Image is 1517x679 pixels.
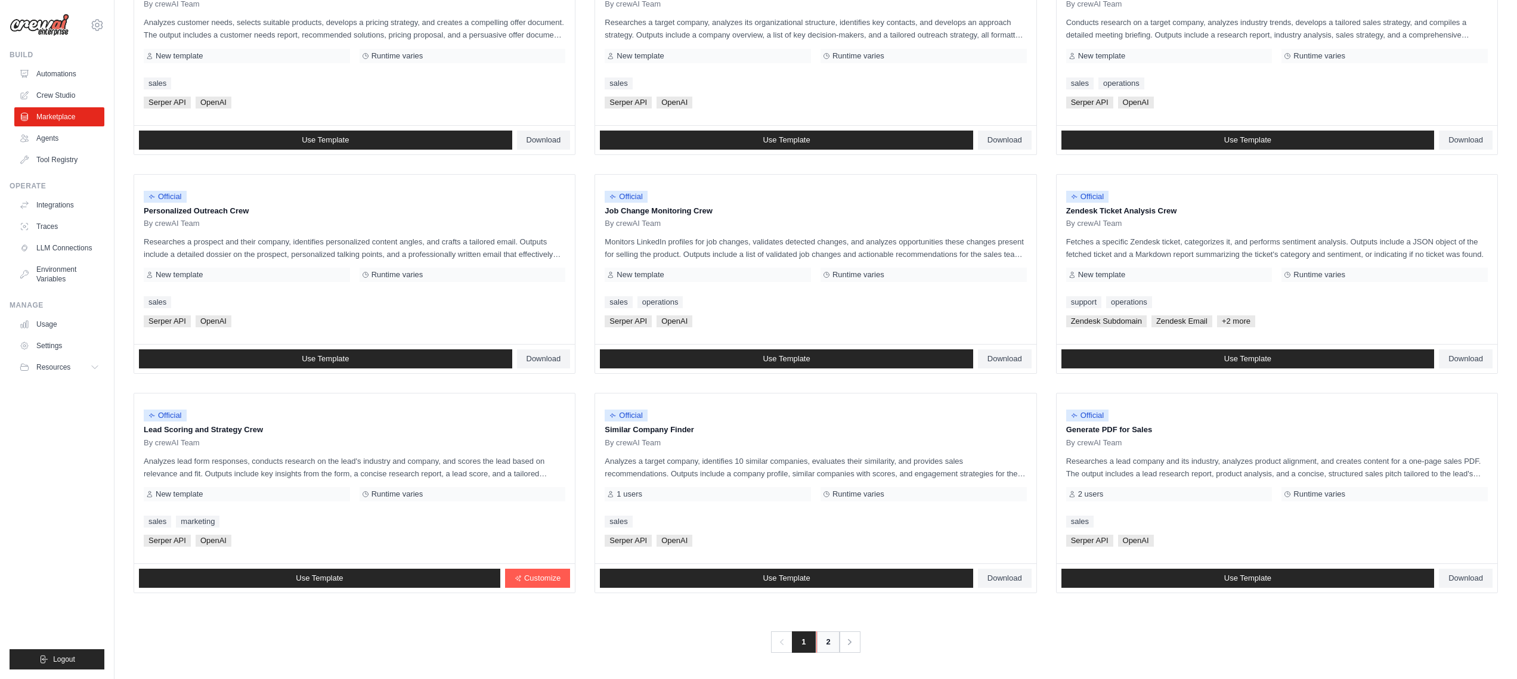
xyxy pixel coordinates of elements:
[10,50,104,60] div: Build
[144,424,565,436] p: Lead Scoring and Strategy Crew
[144,191,187,203] span: Official
[1448,573,1483,583] span: Download
[14,129,104,148] a: Agents
[1151,315,1212,327] span: Zendesk Email
[36,362,70,372] span: Resources
[524,573,561,583] span: Customize
[53,655,75,664] span: Logout
[144,535,191,547] span: Serper API
[517,131,571,150] a: Download
[144,438,200,448] span: By crewAI Team
[371,51,423,61] span: Runtime varies
[14,196,104,215] a: Integrations
[1066,77,1094,89] a: sales
[1224,135,1271,145] span: Use Template
[600,131,973,150] a: Use Template
[1066,410,1109,421] span: Official
[196,97,231,108] span: OpenAI
[527,135,561,145] span: Download
[10,649,104,669] button: Logout
[617,270,664,280] span: New template
[657,97,692,108] span: OpenAI
[139,569,500,588] a: Use Template
[10,300,104,310] div: Manage
[605,410,648,421] span: Official
[1224,573,1271,583] span: Use Template
[617,489,642,499] span: 1 users
[14,150,104,169] a: Tool Registry
[14,217,104,236] a: Traces
[14,64,104,83] a: Automations
[605,516,632,528] a: sales
[605,191,648,203] span: Official
[605,424,1026,436] p: Similar Company Finder
[1066,438,1122,448] span: By crewAI Team
[144,296,171,308] a: sales
[1293,489,1345,499] span: Runtime varies
[176,516,219,528] a: marketing
[605,438,661,448] span: By crewAI Team
[605,77,632,89] a: sales
[1061,131,1435,150] a: Use Template
[139,349,512,368] a: Use Template
[605,205,1026,217] p: Job Change Monitoring Crew
[832,489,884,499] span: Runtime varies
[763,573,810,583] span: Use Template
[144,516,171,528] a: sales
[144,235,565,261] p: Researches a prospect and their company, identifies personalized content angles, and crafts a tai...
[144,97,191,108] span: Serper API
[1439,569,1493,588] a: Download
[1066,535,1113,547] span: Serper API
[196,535,231,547] span: OpenAI
[1066,205,1488,217] p: Zendesk Ticket Analysis Crew
[14,315,104,334] a: Usage
[1066,235,1488,261] p: Fetches a specific Zendesk ticket, categorizes it, and performs sentiment analysis. Outputs inclu...
[517,349,571,368] a: Download
[14,358,104,377] button: Resources
[144,219,200,228] span: By crewAI Team
[1118,535,1154,547] span: OpenAI
[1448,135,1483,145] span: Download
[10,181,104,191] div: Operate
[1066,16,1488,41] p: Conducts research on a target company, analyzes industry trends, develops a tailored sales strate...
[1066,296,1101,308] a: support
[1066,516,1094,528] a: sales
[14,86,104,105] a: Crew Studio
[657,535,692,547] span: OpenAI
[1439,131,1493,150] a: Download
[792,631,815,653] span: 1
[1061,349,1435,368] a: Use Template
[196,315,231,327] span: OpenAI
[1293,270,1345,280] span: Runtime varies
[771,631,860,653] nav: Pagination
[987,354,1022,364] span: Download
[1066,424,1488,436] p: Generate PDF for Sales
[763,354,810,364] span: Use Template
[605,16,1026,41] p: Researches a target company, analyzes its organizational structure, identifies key contacts, and ...
[302,354,349,364] span: Use Template
[832,270,884,280] span: Runtime varies
[978,349,1032,368] a: Download
[505,569,570,588] a: Customize
[978,131,1032,150] a: Download
[1439,349,1493,368] a: Download
[1118,97,1154,108] span: OpenAI
[637,296,683,308] a: operations
[987,135,1022,145] span: Download
[816,631,840,653] a: 2
[978,569,1032,588] a: Download
[1066,97,1113,108] span: Serper API
[657,315,692,327] span: OpenAI
[1078,51,1125,61] span: New template
[144,205,565,217] p: Personalized Outreach Crew
[1066,191,1109,203] span: Official
[605,296,632,308] a: sales
[296,573,343,583] span: Use Template
[605,219,661,228] span: By crewAI Team
[605,535,652,547] span: Serper API
[832,51,884,61] span: Runtime varies
[605,235,1026,261] p: Monitors LinkedIn profiles for job changes, validates detected changes, and analyzes opportunitie...
[371,489,423,499] span: Runtime varies
[144,455,565,480] p: Analyzes lead form responses, conducts research on the lead's industry and company, and scores th...
[139,131,512,150] a: Use Template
